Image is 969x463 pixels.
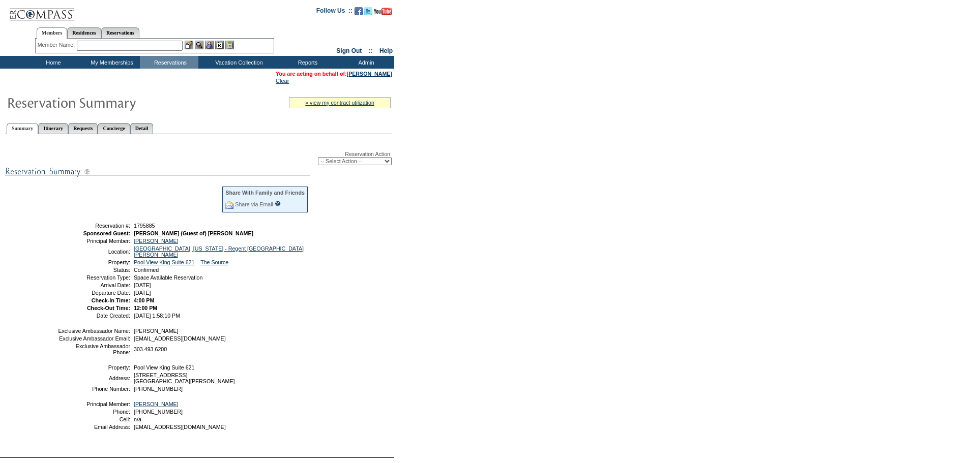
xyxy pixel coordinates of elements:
[81,56,140,69] td: My Memberships
[336,56,394,69] td: Admin
[57,267,130,273] td: Status:
[57,416,130,422] td: Cell:
[134,274,202,281] span: Space Available Reservation
[134,386,183,392] span: [PHONE_NUMBER]
[347,71,392,77] a: [PERSON_NAME]
[134,401,179,407] a: [PERSON_NAME]
[134,230,253,236] span: [PERSON_NAME] (Guest of) [PERSON_NAME]
[57,409,130,415] td: Phone:
[225,190,305,196] div: Share With Family and Friends
[134,267,159,273] span: Confirmed
[5,151,392,165] div: Reservation Action:
[57,424,130,430] td: Email Address:
[57,238,130,244] td: Principal Member:
[101,27,139,38] a: Reservations
[134,297,154,303] span: 4:00 PM
[7,92,210,112] img: Reservaton Summary
[57,386,130,392] td: Phone Number:
[276,71,392,77] span: You are acting on behalf of:
[369,47,373,54] span: ::
[364,7,372,15] img: Follow us on Twitter
[134,409,183,415] span: [PHONE_NUMBER]
[57,364,130,371] td: Property:
[57,245,130,258] td: Location:
[68,123,98,134] a: Requests
[134,282,151,288] span: [DATE]
[374,10,392,16] a: Subscribe to our YouTube Channel
[134,416,141,422] span: n/a
[276,78,289,84] a: Clear
[38,123,68,134] a: Itinerary
[57,259,130,265] td: Property:
[275,201,281,206] input: What is this?
[57,372,130,384] td: Address:
[57,274,130,281] td: Reservation Type:
[57,223,130,229] td: Reservation #:
[134,290,151,296] span: [DATE]
[235,201,273,207] a: Share via Email
[57,401,130,407] td: Principal Member:
[92,297,130,303] strong: Check-In Time:
[305,100,374,106] a: » view my contract utilization
[134,259,194,265] a: Pool View King Suite 621
[364,10,372,16] a: Follow us on Twitter
[57,328,130,334] td: Exclusive Ambassador Name:
[5,165,310,178] img: subTtlResSummary.gif
[336,47,362,54] a: Sign Out
[7,123,38,134] a: Summary
[205,41,214,49] img: Impersonate
[87,305,130,311] strong: Check-Out Time:
[185,41,193,49] img: b_edit.gif
[200,259,228,265] a: The Source
[57,313,130,319] td: Date Created:
[379,47,393,54] a: Help
[355,10,363,16] a: Become our fan on Facebook
[134,335,226,342] span: [EMAIL_ADDRESS][DOMAIN_NAME]
[134,424,226,430] span: [EMAIL_ADDRESS][DOMAIN_NAME]
[316,6,353,18] td: Follow Us ::
[57,343,130,355] td: Exclusive Ambassador Phone:
[134,328,179,334] span: [PERSON_NAME]
[134,238,179,244] a: [PERSON_NAME]
[374,8,392,15] img: Subscribe to our YouTube Channel
[67,27,101,38] a: Residences
[38,41,77,49] div: Member Name:
[195,41,203,49] img: View
[277,56,336,69] td: Reports
[140,56,198,69] td: Reservations
[134,245,304,258] a: [GEOGRAPHIC_DATA], [US_STATE] - Regent [GEOGRAPHIC_DATA][PERSON_NAME]
[134,372,235,384] span: [STREET_ADDRESS] [GEOGRAPHIC_DATA][PERSON_NAME]
[23,56,81,69] td: Home
[198,56,277,69] td: Vacation Collection
[57,282,130,288] td: Arrival Date:
[225,41,234,49] img: b_calculator.gif
[134,346,167,352] span: 303.493.6200
[134,305,157,311] span: 12:00 PM
[37,27,68,39] a: Members
[215,41,224,49] img: Reservations
[98,123,130,134] a: Concierge
[134,313,180,319] span: [DATE] 1:58:10 PM
[355,7,363,15] img: Become our fan on Facebook
[134,223,155,229] span: 1795885
[83,230,130,236] strong: Sponsored Guest:
[134,364,194,371] span: Pool View King Suite 621
[57,290,130,296] td: Departure Date:
[57,335,130,342] td: Exclusive Ambassador Email:
[130,123,154,134] a: Detail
